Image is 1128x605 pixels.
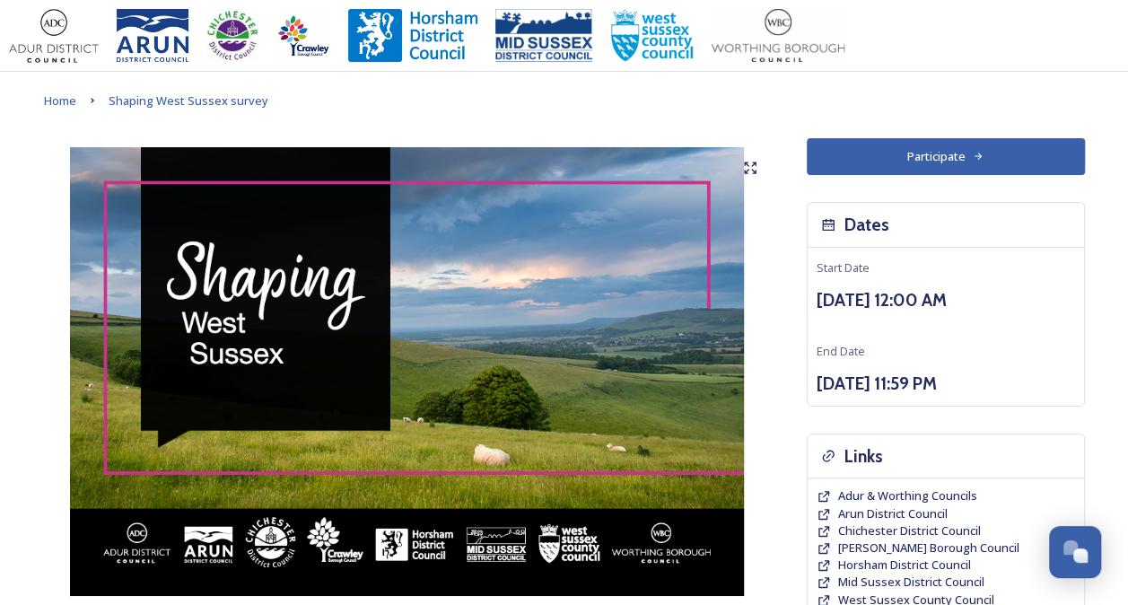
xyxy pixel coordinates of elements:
[610,9,695,63] img: WSCCPos-Spot-25mm.jpg
[844,443,883,469] h3: Links
[817,287,1075,313] h3: [DATE] 12:00 AM
[817,343,865,359] span: End Date
[838,505,948,522] a: Arun District Council
[117,9,188,63] img: Arun%20District%20Council%20logo%20blue%20CMYK.jpg
[44,92,76,109] span: Home
[109,90,268,111] a: Shaping West Sussex survey
[495,9,592,63] img: 150ppimsdc%20logo%20blue.png
[838,539,1019,556] span: [PERSON_NAME] Borough Council
[817,371,1075,397] h3: [DATE] 11:59 PM
[1049,526,1101,578] button: Open Chat
[109,92,268,109] span: Shaping West Sussex survey
[838,574,984,591] a: Mid Sussex District Council
[838,557,971,574] a: Horsham District Council
[348,9,477,63] img: Horsham%20DC%20Logo.jpg
[838,574,984,590] span: Mid Sussex District Council
[807,138,1085,175] button: Participate
[838,487,977,504] a: Adur & Worthing Councils
[712,9,844,63] img: Worthing_Adur%20%281%29.jpg
[44,90,76,111] a: Home
[838,539,1019,557] a: [PERSON_NAME] Borough Council
[276,9,330,63] img: Crawley%20BC%20logo.jpg
[838,522,981,539] a: Chichester District Council
[817,259,870,276] span: Start Date
[844,212,889,238] h3: Dates
[9,9,99,63] img: Adur%20logo%20%281%29.jpeg
[838,557,971,573] span: Horsham District Council
[206,9,258,63] img: CDC%20Logo%20-%20you%20may%20have%20a%20better%20version.jpg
